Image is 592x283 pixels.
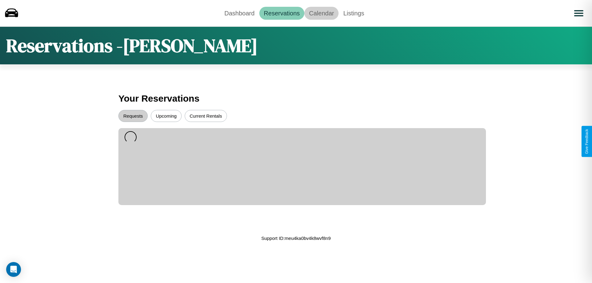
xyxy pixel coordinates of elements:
a: Dashboard [220,7,259,20]
button: Requests [118,110,148,122]
a: Calendar [304,7,339,20]
a: Reservations [259,7,305,20]
p: Support ID: meu4ka0bv4k8wvf8n9 [261,234,331,242]
button: Open menu [570,5,587,22]
button: Current Rentals [185,110,227,122]
a: Listings [339,7,369,20]
h1: Reservations - [PERSON_NAME] [6,33,258,58]
div: Give Feedback [585,129,589,154]
div: Open Intercom Messenger [6,262,21,277]
h3: Your Reservations [118,90,474,107]
button: Upcoming [151,110,182,122]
